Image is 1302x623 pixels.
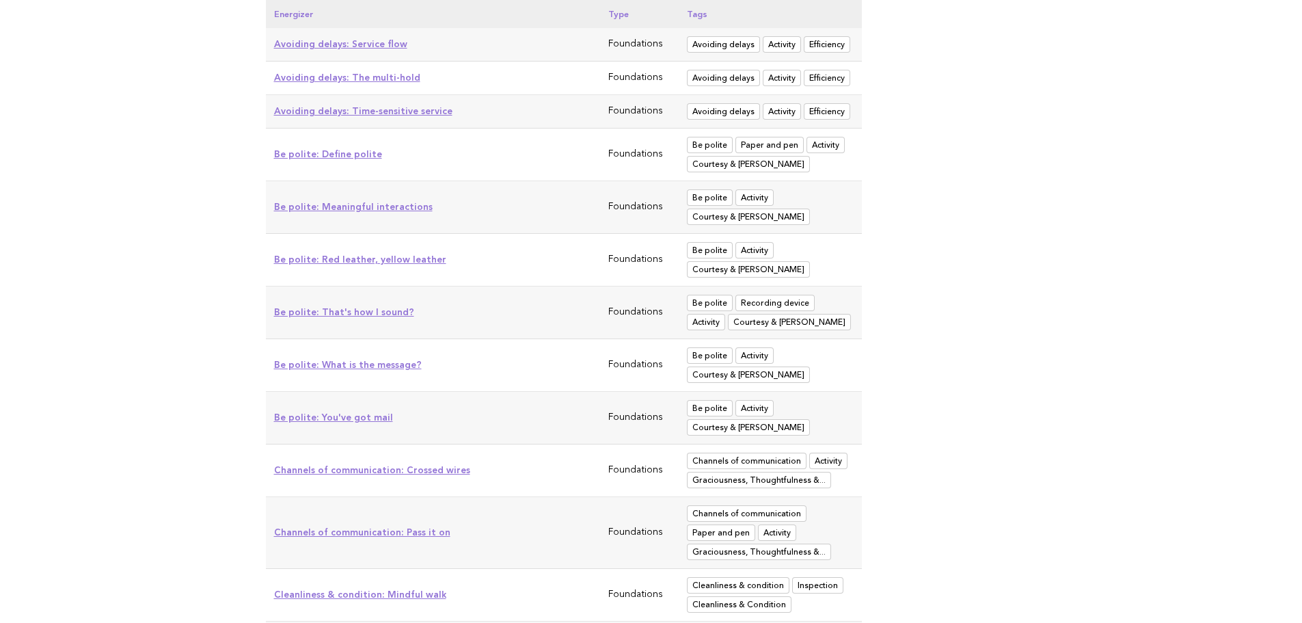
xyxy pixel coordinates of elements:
[274,72,420,83] a: Avoiding delays: The multi-hold
[274,201,433,212] a: Be polite: Meaningful interactions
[735,189,774,206] span: Activity
[274,38,407,49] a: Avoiding delays: Service flow
[792,577,843,594] span: Inspection
[687,156,810,172] span: Courtesy & Manners
[735,400,774,416] span: Activity
[687,70,760,86] span: Avoiding delays
[274,589,446,600] a: Cleanliness & condition: Mindful walk
[600,339,679,392] td: Foundations
[763,70,801,86] span: Activity
[600,62,679,95] td: Foundations
[687,544,831,560] span: Graciousness, Thoughtfulness & Sense of Personalized Service
[600,28,679,62] td: Foundations
[806,137,845,153] span: Activity
[804,36,850,53] span: Efficiency
[274,254,446,265] a: Be polite: Red leather, yellow leather
[600,287,679,339] td: Foundations
[687,242,733,259] span: Be polite
[600,392,679,445] td: Foundations
[687,419,810,436] span: Courtesy & Manners
[687,577,789,594] span: Cleanliness & condition
[687,453,806,469] span: Channels of communication
[763,36,801,53] span: Activity
[600,569,679,622] td: Foundations
[687,209,810,225] span: Courtesy & Manners
[274,105,452,116] a: Avoiding delays: Time-sensitive service
[687,189,733,206] span: Be polite
[274,412,393,423] a: Be polite: You've got mail
[687,505,806,522] span: Channels of communication
[687,314,725,330] span: Activity
[600,234,679,287] td: Foundations
[687,472,831,488] span: Graciousness, Thoughtfulness & Sense of Personalized Service
[600,181,679,234] td: Foundations
[600,497,679,569] td: Foundations
[600,95,679,129] td: Foundations
[809,453,847,469] span: Activity
[804,70,850,86] span: Efficiency
[274,359,422,370] a: Be polite: What is the message?
[687,367,810,383] span: Courtesy & Manners
[687,347,733,364] span: Be polite
[687,400,733,416] span: Be polite
[735,295,815,311] span: Recording device
[728,314,851,330] span: Courtesy & Manners
[687,596,791,613] span: Cleanliness & Condition
[735,242,774,259] span: Activity
[687,137,733,153] span: Be polite
[687,261,810,278] span: Courtesy & Manners
[687,36,760,53] span: Avoiding delays
[735,137,804,153] span: Paper and pen
[804,103,850,120] span: Efficiency
[274,527,450,538] a: Channels of communication: Pass it on
[274,464,470,475] a: Channels of communication: Crossed wires
[763,103,801,120] span: Activity
[274,148,382,159] a: Be polite: Define polite
[274,306,414,317] a: Be polite: That's how I sound?
[687,295,733,311] span: Be polite
[687,103,760,120] span: Avoiding delays
[735,347,774,364] span: Activity
[758,525,796,541] span: Activity
[687,525,755,541] span: Paper and pen
[600,445,679,497] td: Foundations
[600,129,679,181] td: Foundations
